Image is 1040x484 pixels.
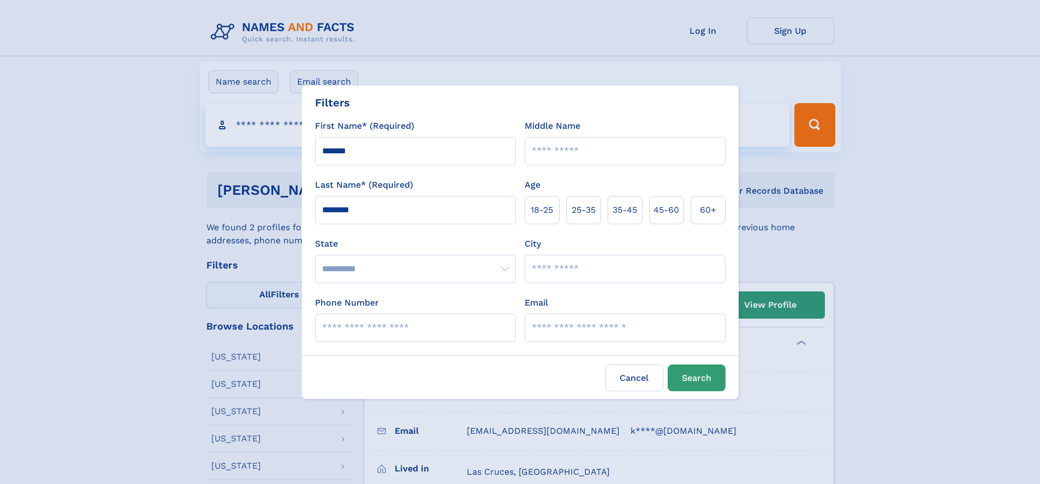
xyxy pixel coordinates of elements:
span: 25‑35 [572,204,596,217]
label: Phone Number [315,296,379,309]
label: Cancel [605,365,663,391]
span: 45‑60 [653,204,679,217]
label: State [315,237,516,250]
label: Last Name* (Required) [315,178,413,192]
button: Search [668,365,726,391]
label: Email [525,296,548,309]
span: 60+ [700,204,716,217]
label: First Name* (Required) [315,119,414,133]
span: 35‑45 [613,204,637,217]
div: Filters [315,94,350,111]
label: Middle Name [525,119,580,133]
span: 18‑25 [531,204,553,217]
label: City [525,237,541,250]
label: Age [525,178,540,192]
